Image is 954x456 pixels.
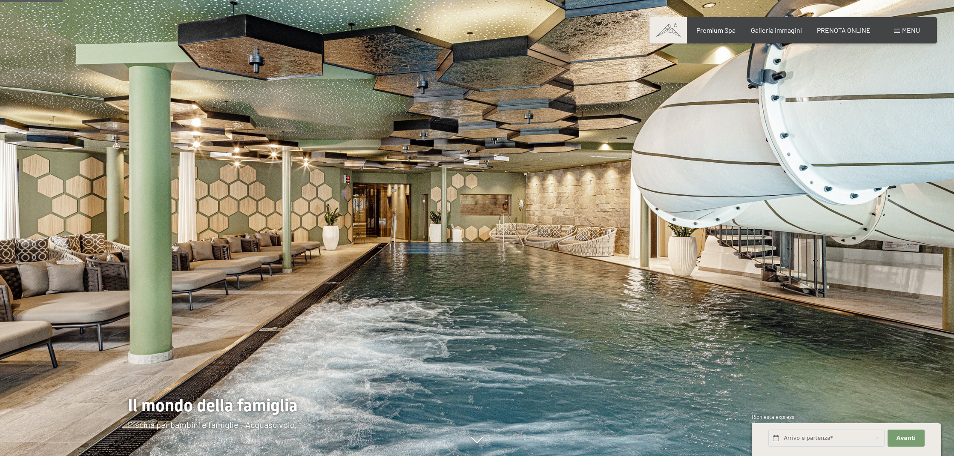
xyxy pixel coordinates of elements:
a: Premium Spa [696,26,736,34]
a: PRENOTA ONLINE [817,26,871,34]
span: Richiesta express [752,413,794,420]
button: Avanti [888,430,924,447]
span: Menu [902,26,920,34]
span: Avanti [897,434,916,442]
a: Galleria immagini [751,26,802,34]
